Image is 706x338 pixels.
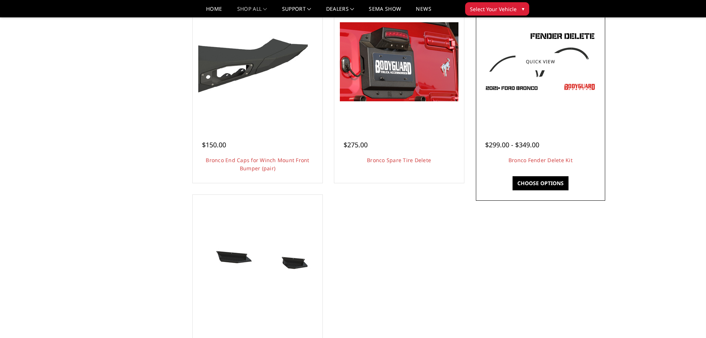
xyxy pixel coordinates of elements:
[369,6,401,17] a: SEMA Show
[508,157,573,164] a: Bronco Fender Delete Kit
[340,22,458,101] img: Bronco Spare Tire Delete
[465,2,529,16] button: Select Your Vehicle
[481,28,600,95] img: Bronco Fender Delete Kit
[367,157,431,164] a: Bronco Spare Tire Delete
[326,6,354,17] a: Dealers
[237,6,267,17] a: shop all
[669,302,706,338] iframe: Chat Widget
[198,28,317,95] img: Bolt-on End Cap to match Bronco Fenders
[516,53,565,70] a: Quick view
[522,5,524,13] span: ▾
[195,197,321,323] a: Bronco Drop Steps - Set of 4 (Steps and Pads only) Bronco Drop Steps - Set of 4 (Steps and Pads o...
[513,176,569,190] a: Choose Options
[470,5,517,13] span: Select Your Vehicle
[416,6,431,17] a: News
[202,140,226,149] span: $150.00
[485,140,539,149] span: $299.00 - $349.00
[206,6,222,17] a: Home
[206,157,309,172] a: Bronco End Caps for Winch Mount Front Bumper (pair)
[344,140,368,149] span: $275.00
[282,6,311,17] a: Support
